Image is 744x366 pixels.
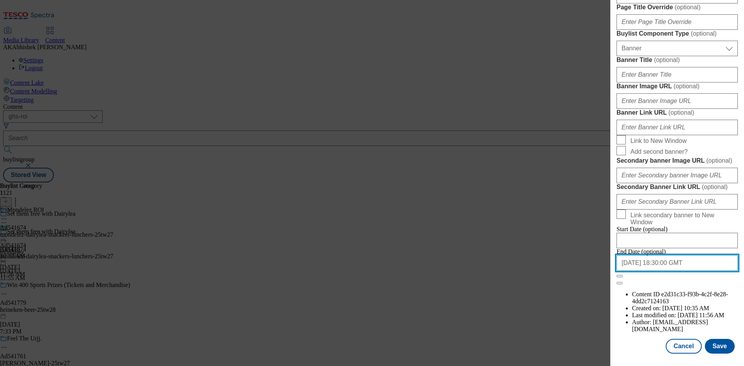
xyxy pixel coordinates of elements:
label: Banner Image URL [617,82,738,90]
button: Close [617,275,623,277]
span: ( optional ) [691,30,717,37]
span: End Date (optional) [617,248,666,255]
input: Enter Banner Title [617,67,738,82]
span: ( optional ) [654,57,680,63]
input: Enter Banner Link URL [617,120,738,135]
input: Enter Date [617,233,738,248]
button: Cancel [666,339,701,354]
span: [DATE] 11:56 AM [678,312,724,318]
label: Page Title Override [617,3,738,11]
span: Start Date (optional) [617,226,668,232]
input: Enter Page Title Override [617,14,738,30]
li: Last modified on: [632,312,738,319]
label: Secondary Banner Link URL [617,183,738,191]
span: ( optional ) [706,157,732,164]
span: [DATE] 10:35 AM [662,305,709,311]
label: Banner Link URL [617,109,738,117]
input: Enter Secondary Banner Link URL [617,194,738,210]
input: Enter Secondary banner Image URL [617,168,738,183]
span: [EMAIL_ADDRESS][DOMAIN_NAME] [632,319,708,332]
input: Enter Banner Image URL [617,93,738,109]
li: Created on: [632,305,738,312]
span: e2d31c33-f93b-4c2f-8e28-4dd2c7124163 [632,291,728,304]
span: Link to New Window [630,137,687,144]
li: Content ID [632,291,738,305]
label: Banner Title [617,56,738,64]
button: Save [705,339,735,354]
label: Secondary banner Image URL [617,157,738,165]
li: Author: [632,319,738,333]
input: Enter Date [617,255,738,271]
span: ( optional ) [702,184,728,190]
span: Add second banner? [630,148,688,155]
span: Link secondary banner to New Window [630,212,735,226]
span: ( optional ) [668,109,694,116]
span: ( optional ) [675,4,701,10]
span: ( optional ) [673,83,699,89]
label: Buylist Component Type [617,30,738,38]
